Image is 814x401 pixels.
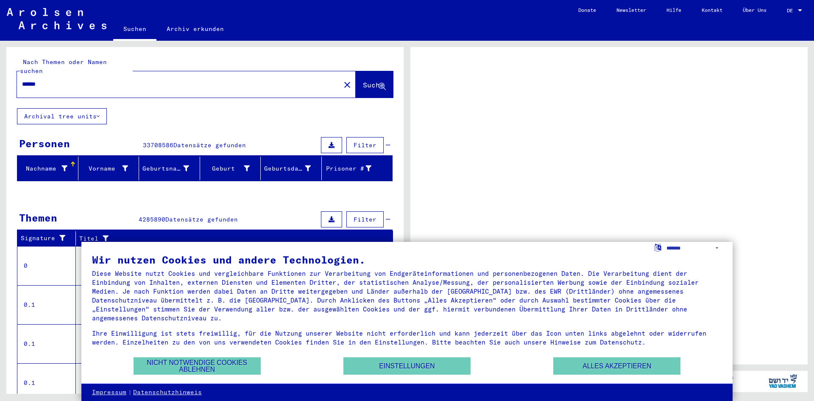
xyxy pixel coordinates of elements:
a: Archiv erkunden [156,19,234,39]
span: Filter [354,216,376,223]
div: Ihre Einwilligung ist stets freiwillig, für die Nutzung unserer Website nicht erforderlich und ka... [92,329,722,347]
div: Themen [19,210,57,225]
button: Suche [356,71,393,98]
button: Nicht notwendige Cookies ablehnen [134,357,261,375]
button: Filter [346,137,384,153]
div: Diese Website nutzt Cookies und vergleichbare Funktionen zur Verarbeitung von Endgeräteinformatio... [92,269,722,322]
a: Datenschutzhinweis [133,388,202,397]
mat-header-cell: Geburt‏ [200,157,261,180]
div: Signature [21,232,78,245]
td: 0.1 [17,324,76,363]
div: Personen [19,136,70,151]
button: Archival tree units [17,108,107,124]
span: Filter [354,141,376,149]
a: Impressum [92,388,126,397]
div: Geburt‏ [203,162,261,175]
div: Prisoner # [325,164,372,173]
div: Nachname [21,164,67,173]
mat-header-cell: Geburtsname [139,157,200,180]
div: Wir nutzen Cookies und andere Technologien. [92,255,722,265]
div: Titel [79,234,376,243]
button: Alles akzeptieren [553,357,680,375]
div: Titel [79,232,385,245]
span: 33708586 [143,141,173,149]
div: Vorname [82,164,128,173]
select: Sprache auswählen [666,242,722,254]
div: Geburtsname [142,162,200,175]
button: Filter [346,211,384,227]
span: 4285890 [139,216,165,223]
div: Signature [21,234,69,243]
div: Geburt‏ [203,164,250,173]
div: Geburtsdatum [264,164,311,173]
button: Einstellungen [343,357,471,375]
div: Prisoner # [325,162,382,175]
mat-icon: close [342,80,352,90]
td: 0 [17,246,76,285]
button: Clear [339,76,356,93]
div: Nachname [21,162,78,175]
mat-header-cell: Geburtsdatum [261,157,322,180]
label: Sprache auswählen [653,243,662,251]
span: Datensätze gefunden [173,141,246,149]
mat-header-cell: Nachname [17,157,78,180]
td: 0.1 [17,285,76,324]
mat-header-cell: Vorname [78,157,139,180]
img: Arolsen_neg.svg [7,8,106,29]
span: Datensätze gefunden [165,216,238,223]
span: DE [787,8,796,14]
div: Geburtsname [142,164,189,173]
img: yv_logo.png [767,370,799,392]
span: Suche [363,81,384,89]
mat-label: Nach Themen oder Namen suchen [20,58,107,75]
a: Suchen [113,19,156,41]
div: Vorname [82,162,139,175]
mat-header-cell: Prisoner # [322,157,393,180]
div: Geburtsdatum [264,162,321,175]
